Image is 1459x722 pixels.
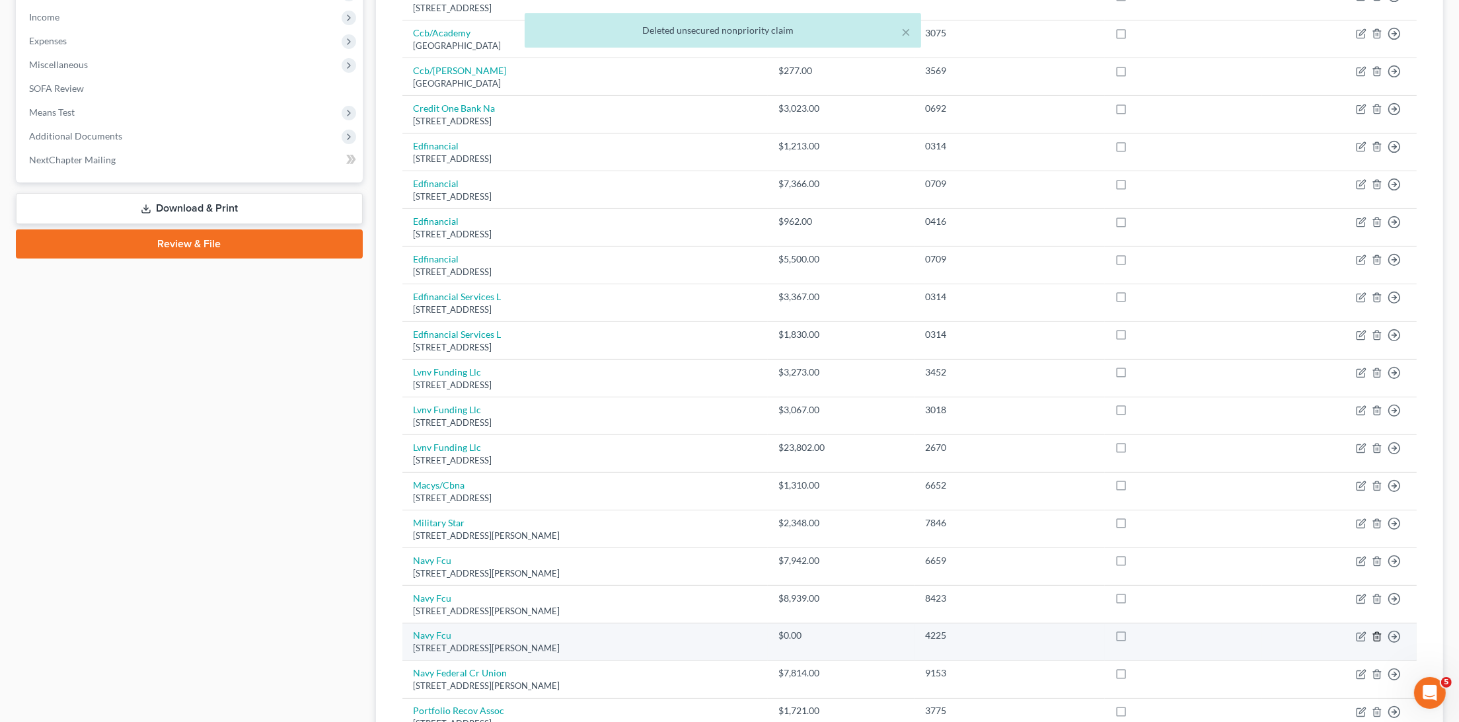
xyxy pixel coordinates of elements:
div: [STREET_ADDRESS] [413,266,757,278]
div: 0314 [925,290,1094,303]
div: $1,213.00 [778,140,904,153]
span: Additional Documents [29,130,122,141]
div: $0.00 [778,629,904,642]
div: $2,348.00 [778,516,904,530]
div: 0709 [925,177,1094,190]
div: [STREET_ADDRESS][PERSON_NAME] [413,642,757,655]
div: $3,367.00 [778,290,904,303]
div: $3,067.00 [778,403,904,417]
span: Miscellaneous [29,59,88,70]
div: [STREET_ADDRESS] [413,153,757,165]
a: Navy Fcu [413,555,451,566]
div: 9153 [925,666,1094,680]
div: $1,830.00 [778,328,904,341]
div: $3,023.00 [778,102,904,115]
div: [STREET_ADDRESS] [413,417,757,429]
iframe: Intercom live chat [1414,677,1446,709]
a: Review & File [16,229,363,259]
div: $7,366.00 [778,177,904,190]
a: Edfinancial [413,140,459,151]
div: $7,942.00 [778,554,904,567]
div: 8423 [925,592,1094,605]
div: 3452 [925,366,1094,379]
div: $8,939.00 [778,592,904,605]
div: Deleted unsecured nonpriority claim [535,24,911,37]
div: [STREET_ADDRESS] [413,115,757,128]
div: [STREET_ADDRESS] [413,341,757,354]
a: Edfinancial [413,216,459,227]
div: [STREET_ADDRESS][PERSON_NAME] [413,530,757,542]
div: [STREET_ADDRESS][PERSON_NAME] [413,680,757,692]
a: Edfinancial Services L [413,329,501,340]
a: SOFA Review [19,77,363,100]
a: Navy Federal Cr Union [413,667,507,678]
a: Lvnv Funding Llc [413,366,481,378]
button: × [901,24,911,40]
div: $962.00 [778,215,904,228]
div: $1,721.00 [778,704,904,717]
div: 4225 [925,629,1094,642]
div: [STREET_ADDRESS] [413,454,757,467]
div: [STREET_ADDRESS] [413,228,757,241]
div: $3,273.00 [778,366,904,379]
div: [STREET_ADDRESS][PERSON_NAME] [413,605,757,618]
div: 3569 [925,64,1094,77]
a: Download & Print [16,193,363,224]
a: NextChapter Mailing [19,148,363,172]
span: SOFA Review [29,83,84,94]
div: [STREET_ADDRESS] [413,303,757,316]
a: Macys/Cbna [413,479,465,491]
a: Edfinancial Services L [413,291,501,302]
div: $23,802.00 [778,441,904,454]
div: $7,814.00 [778,666,904,680]
div: [STREET_ADDRESS] [413,492,757,504]
div: $5,500.00 [778,253,904,266]
div: 0314 [925,328,1094,341]
a: Lvnv Funding Llc [413,404,481,415]
a: Lvnv Funding Llc [413,442,481,453]
div: [GEOGRAPHIC_DATA] [413,77,757,90]
div: 3775 [925,704,1094,717]
a: Ccb/[PERSON_NAME] [413,65,506,76]
a: Edfinancial [413,178,459,189]
span: NextChapter Mailing [29,154,116,165]
div: 3018 [925,403,1094,417]
a: Credit One Bank Na [413,102,495,114]
div: [STREET_ADDRESS] [413,2,757,15]
span: Means Test [29,106,75,118]
div: 0314 [925,140,1094,153]
div: 7846 [925,516,1094,530]
div: 0692 [925,102,1094,115]
div: $1,310.00 [778,479,904,492]
div: 2670 [925,441,1094,454]
a: Military Star [413,517,465,528]
a: Navy Fcu [413,629,451,641]
div: [STREET_ADDRESS] [413,379,757,391]
a: Portfolio Recov Assoc [413,705,504,716]
div: 0709 [925,253,1094,266]
span: 5 [1441,677,1452,688]
a: Navy Fcu [413,592,451,604]
div: [STREET_ADDRESS][PERSON_NAME] [413,567,757,580]
div: 6659 [925,554,1094,567]
div: 6652 [925,479,1094,492]
div: [STREET_ADDRESS] [413,190,757,203]
a: Edfinancial [413,253,459,264]
div: 0416 [925,215,1094,228]
span: Income [29,11,59,22]
div: $277.00 [778,64,904,77]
